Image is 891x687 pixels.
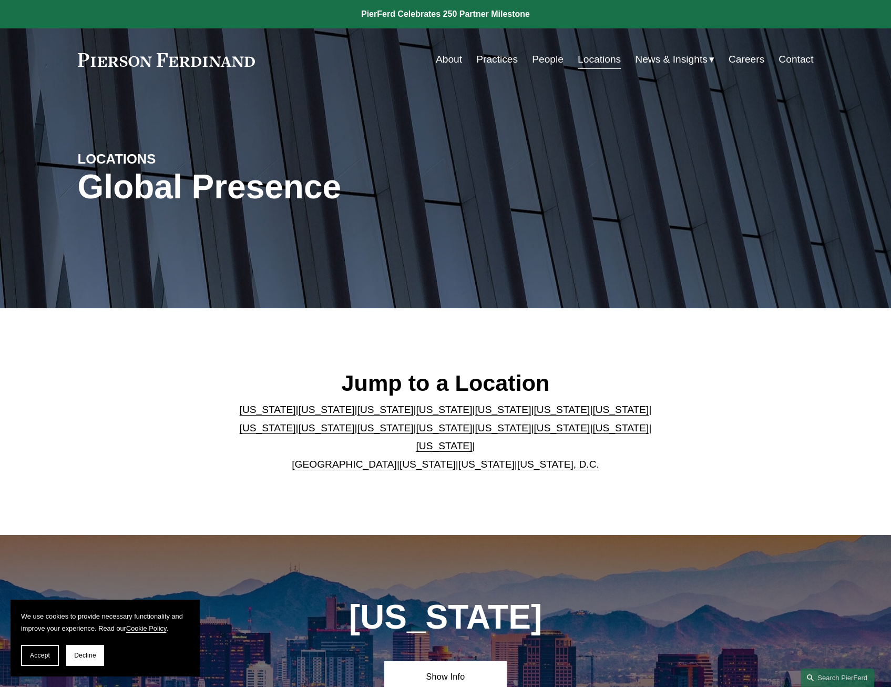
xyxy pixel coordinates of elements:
[240,404,296,415] a: [US_STATE]
[21,645,59,666] button: Accept
[475,422,531,433] a: [US_STATE]
[11,600,200,676] section: Cookie banner
[66,645,104,666] button: Decline
[78,150,262,167] h4: LOCATIONS
[400,459,456,470] a: [US_STATE]
[517,459,599,470] a: [US_STATE], D.C.
[635,49,714,69] a: folder dropdown
[532,49,564,69] a: People
[635,50,708,69] span: News & Insights
[240,422,296,433] a: [US_STATE]
[74,652,96,659] span: Decline
[292,598,599,637] h1: [US_STATE]
[592,422,649,433] a: [US_STATE]
[458,459,515,470] a: [US_STATE]
[126,624,167,632] a: Cookie Policy
[292,459,397,470] a: [GEOGRAPHIC_DATA]
[578,49,621,69] a: Locations
[416,404,473,415] a: [US_STATE]
[78,168,568,206] h1: Global Presence
[299,422,355,433] a: [US_STATE]
[299,404,355,415] a: [US_STATE]
[416,422,473,433] a: [US_STATE]
[592,404,649,415] a: [US_STATE]
[534,422,590,433] a: [US_STATE]
[801,669,874,687] a: Search this site
[231,369,660,397] h2: Jump to a Location
[357,404,414,415] a: [US_STATE]
[729,49,764,69] a: Careers
[436,49,462,69] a: About
[534,404,590,415] a: [US_STATE]
[779,49,813,69] a: Contact
[475,404,531,415] a: [US_STATE]
[21,610,189,634] p: We use cookies to provide necessary functionality and improve your experience. Read our .
[30,652,50,659] span: Accept
[231,401,660,473] p: | | | | | | | | | | | | | | | | | |
[416,440,473,451] a: [US_STATE]
[357,422,414,433] a: [US_STATE]
[476,49,518,69] a: Practices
